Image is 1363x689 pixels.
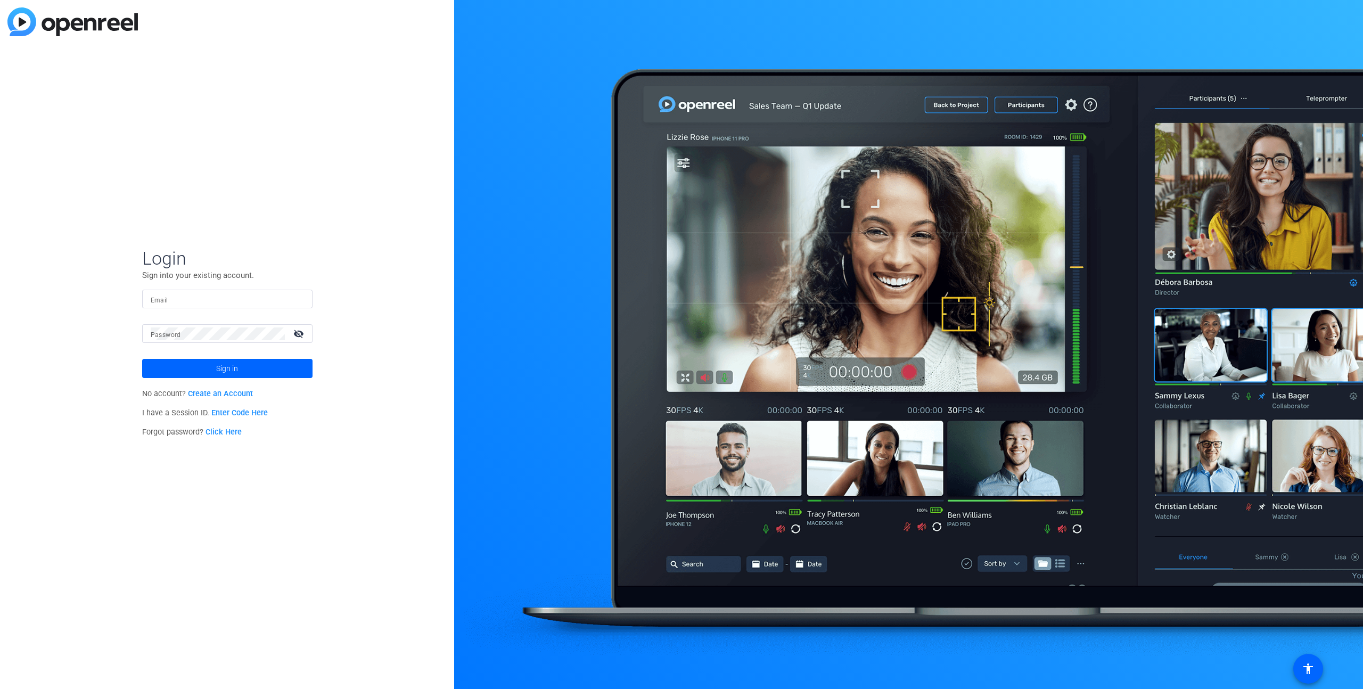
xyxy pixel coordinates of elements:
input: Enter Email Address [151,293,304,306]
p: Sign into your existing account. [142,269,313,281]
span: Login [142,247,313,269]
img: blue-gradient.svg [7,7,138,36]
a: Create an Account [188,389,253,398]
mat-icon: accessibility [1302,662,1315,675]
span: I have a Session ID. [142,408,268,417]
a: Enter Code Here [211,408,268,417]
span: Forgot password? [142,428,242,437]
mat-label: Email [151,297,168,304]
a: Click Here [206,428,242,437]
span: Sign in [216,355,238,382]
mat-icon: visibility_off [287,326,313,341]
mat-label: Password [151,331,181,339]
span: No account? [142,389,253,398]
button: Sign in [142,359,313,378]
